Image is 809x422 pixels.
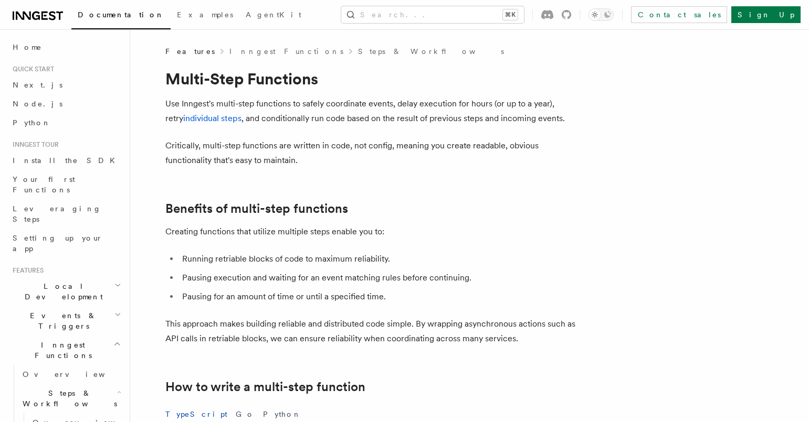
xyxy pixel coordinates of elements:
a: Inngest Functions [229,46,343,57]
a: AgentKit [239,3,308,28]
span: Node.js [13,100,62,108]
a: Python [8,113,123,132]
button: Search...⌘K [341,6,524,23]
a: How to write a multi-step function [165,380,365,394]
span: Next.js [13,81,62,89]
button: Events & Triggers [8,306,123,336]
button: Local Development [8,277,123,306]
a: Node.js [8,94,123,113]
kbd: ⌘K [503,9,518,20]
span: Local Development [8,281,114,302]
span: Setting up your app [13,234,103,253]
a: Steps & Workflows [358,46,504,57]
button: Toggle dark mode [589,8,614,21]
span: Features [8,266,44,275]
li: Pausing for an amount of time or until a specified time. [179,289,585,304]
a: Contact sales [631,6,727,23]
a: individual steps [183,113,241,123]
p: Critically, multi-step functions are written in code, not config, meaning you create readable, ob... [165,138,585,168]
span: Your first Functions [13,175,75,194]
span: Quick start [8,65,54,73]
a: Sign Up [731,6,801,23]
span: Overview [23,370,131,378]
a: Overview [18,365,123,384]
a: Setting up your app [8,229,123,258]
h1: Multi-Step Functions [165,69,585,88]
span: Python [13,118,51,127]
span: Documentation [78,10,164,19]
a: Documentation [71,3,171,29]
a: Benefits of multi-step functions [165,201,348,216]
p: This approach makes building reliable and distributed code simple. By wrapping asynchronous actio... [165,317,585,346]
p: Use Inngest's multi-step functions to safely coordinate events, delay execution for hours (or up ... [165,96,585,126]
span: Features [165,46,215,57]
li: Running retriable blocks of code to maximum reliability. [179,252,585,266]
a: Your first Functions [8,170,123,199]
a: Next.js [8,75,123,94]
span: Inngest tour [8,140,59,149]
span: Inngest Functions [8,340,113,361]
a: Leveraging Steps [8,199,123,229]
a: Examples [171,3,239,28]
button: Inngest Functions [8,336,123,365]
span: AgentKit [246,10,301,19]
span: Steps & Workflows [18,388,117,409]
span: Home [13,42,42,52]
li: Pausing execution and waiting for an event matching rules before continuing. [179,270,585,285]
p: Creating functions that utilize multiple steps enable you to: [165,224,585,239]
a: Home [8,38,123,57]
span: Leveraging Steps [13,204,101,223]
button: Steps & Workflows [18,384,123,413]
a: Install the SDK [8,151,123,170]
span: Examples [177,10,233,19]
span: Install the SDK [13,156,121,165]
span: Events & Triggers [8,310,114,331]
